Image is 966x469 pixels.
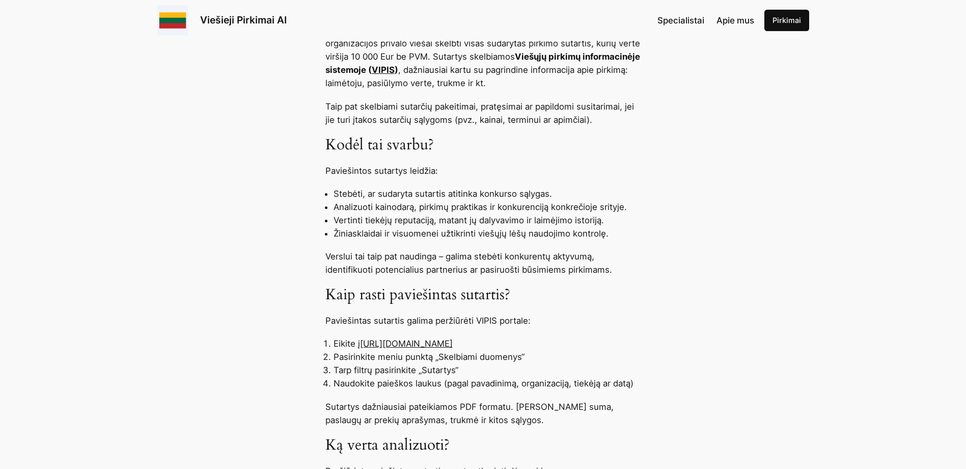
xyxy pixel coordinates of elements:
p: Verslui tai taip pat naudinga – galima stebėti konkurentų aktyvumą, identifikuoti potencialius pa... [325,250,641,276]
h3: Kaip rasti paviešintas sutartis? [325,286,641,304]
p: Pagal Lietuvos Respublikos viešųjų pirkimų įstatymą, perkančiosios organizacijos privalo viešai s... [325,23,641,90]
a: Pirkimai [764,10,809,31]
h3: Ką verta analizuoti? [325,436,641,455]
span: Apie mus [716,15,754,25]
p: Sutartys dažniausiai pateikiamos PDF formatu. [PERSON_NAME] suma, paslaugų ar prekių aprašymas, t... [325,400,641,427]
img: Viešieji pirkimai logo [157,5,188,36]
li: Pasirinkite meniu punktą „Skelbiami duomenys“ [334,350,641,363]
a: Apie mus [716,14,754,27]
h3: Kodėl tai svarbu? [325,136,641,154]
li: Stebėti, ar sudaryta sutartis atitinka konkurso sąlygas. [334,187,641,200]
a: Specialistai [657,14,704,27]
li: Eikite į [334,337,641,350]
li: Vertinti tiekėjų reputaciją, matant jų dalyvavimo ir laimėjimo istoriją. [334,214,641,227]
a: VIPIS [372,65,395,75]
p: Paviešintos sutartys leidžia: [325,164,641,177]
p: Paviešintas sutartis galima peržiūrėti VIPIS portale: [325,314,641,327]
span: Specialistai [657,15,704,25]
a: Viešieji Pirkimai AI [200,14,287,26]
li: Tarp filtrų pasirinkite „Sutartys“ [334,363,641,377]
p: Taip pat skelbiami sutarčių pakeitimai, pratęsimai ar papildomi susitarimai, jei jie turi įtakos ... [325,100,641,126]
a: [URL][DOMAIN_NAME] [360,338,453,349]
li: Žiniasklaidai ir visuomenei užtikrinti viešųjų lėšų naudojimo kontrolę. [334,227,641,240]
nav: Navigation [657,14,754,27]
li: Analizuoti kainodarą, pirkimų praktikas ir konkurenciją konkrečioje srityje. [334,200,641,214]
li: Naudokite paieškos laukus (pagal pavadinimą, organizaciją, tiekėją ar datą) [334,377,641,390]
